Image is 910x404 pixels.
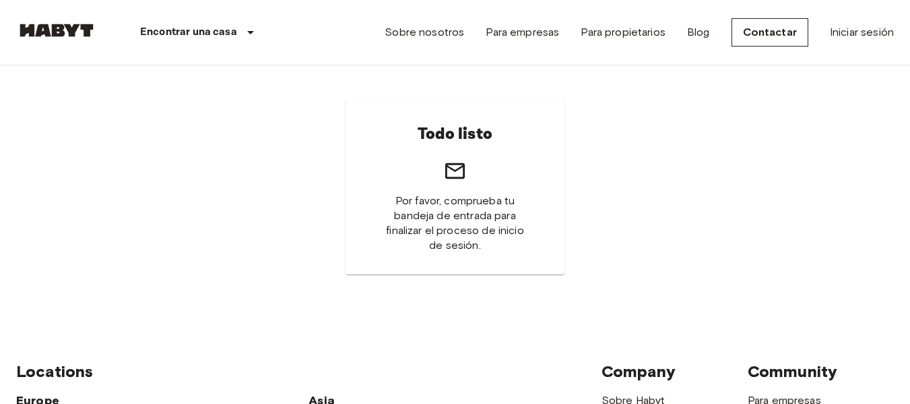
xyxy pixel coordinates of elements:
a: Para empresas [486,24,559,40]
h6: Todo listo [418,120,492,148]
img: Habyt [16,24,97,37]
a: Contactar [732,18,808,47]
a: Para propietarios [581,24,665,40]
a: Blog [687,24,710,40]
span: Por favor, comprueba tu bandeja de entrada para finalizar el proceso de inicio de sesión. [378,194,531,253]
p: Encontrar una casa [140,24,237,40]
span: Company [602,362,676,381]
a: Iniciar sesión [830,24,894,40]
span: Locations [16,362,93,381]
a: Sobre nosotros [385,24,464,40]
span: Community [748,362,837,381]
